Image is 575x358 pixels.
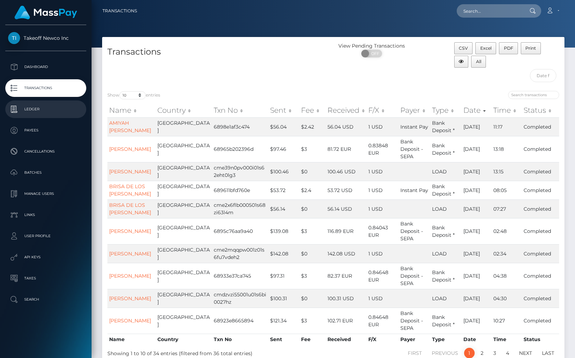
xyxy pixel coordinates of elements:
th: Country: activate to sort column ascending [156,103,212,117]
h4: Transactions [107,46,328,58]
td: Completed [522,181,559,199]
td: [GEOGRAPHIC_DATA] [156,181,212,199]
td: Completed [522,117,559,136]
span: Bank Deposit - SEPA [400,138,423,160]
td: [GEOGRAPHIC_DATA] [156,244,212,263]
td: 56.14 USD [326,199,367,218]
p: Taxes [8,273,83,284]
span: OFF [365,50,383,57]
td: 13:15 [492,162,521,181]
a: Links [5,206,86,224]
th: Status [522,334,559,345]
td: Completed [522,308,559,334]
td: [GEOGRAPHIC_DATA] [156,308,212,334]
p: Links [8,210,83,220]
td: 11:17 [492,117,521,136]
a: Batches [5,164,86,181]
a: [PERSON_NAME] [109,251,151,257]
td: [GEOGRAPHIC_DATA] [156,199,212,218]
a: BRISA DE LOS [PERSON_NAME] [109,183,151,197]
p: Payees [8,125,83,136]
td: 116.89 EUR [326,218,367,244]
a: BRISA DE LOS [PERSON_NAME] [109,202,151,216]
td: 10:27 [492,308,521,334]
th: Received: activate to sort column ascending [326,103,367,117]
a: Taxes [5,270,86,287]
td: Completed [522,199,559,218]
td: 07:27 [492,199,521,218]
th: Name [107,334,156,345]
p: Batches [8,167,83,178]
td: [GEOGRAPHIC_DATA] [156,218,212,244]
td: 100.46 USD [326,162,367,181]
button: All [471,56,486,68]
label: Show entries [107,91,160,99]
td: Bank Deposit * [430,136,462,162]
td: $3 [299,263,326,289]
img: MassPay Logo [14,6,77,19]
td: Completed [522,263,559,289]
td: $97.46 [268,136,299,162]
td: [GEOGRAPHIC_DATA] [156,136,212,162]
td: [DATE] [462,289,492,308]
button: Excel [475,42,496,54]
p: Cancellations [8,146,83,157]
th: Type: activate to sort column ascending [430,103,462,117]
button: CSV [454,42,473,54]
td: [GEOGRAPHIC_DATA] [156,289,212,308]
td: $142.08 [268,244,299,263]
span: Bank Deposit - SEPA [400,310,423,331]
td: LOAD [430,199,462,218]
th: Date: activate to sort column ascending [462,103,492,117]
th: Sent [268,334,299,345]
td: 1 USD [367,181,399,199]
td: Completed [522,136,559,162]
td: 1 USD [367,162,399,181]
td: Bank Deposit * [430,117,462,136]
th: Date [462,334,492,345]
th: Time [492,334,521,345]
th: Txn No [212,334,268,345]
span: Bank Deposit - SEPA [400,221,423,242]
td: $2.42 [299,117,326,136]
th: Payer [399,334,430,345]
p: Dashboard [8,62,83,72]
td: 1 USD [367,199,399,218]
td: 68965b202396d [212,136,268,162]
th: F/X [367,334,399,345]
td: $3 [299,136,326,162]
td: 0.84648 EUR [367,308,399,334]
th: F/X: activate to sort column ascending [367,103,399,117]
a: User Profile [5,227,86,245]
td: 100.31 USD [326,289,367,308]
td: $100.31 [268,289,299,308]
a: Search [5,291,86,308]
p: Ledger [8,104,83,115]
span: Takeoff Newco Inc [5,35,86,41]
p: Search [8,294,83,305]
input: Date filter [530,69,556,82]
td: 08:05 [492,181,521,199]
td: Bank Deposit * [430,218,462,244]
a: [PERSON_NAME] [109,295,151,302]
td: $97.31 [268,263,299,289]
button: PDF [499,42,518,54]
td: Bank Deposit * [430,181,462,199]
td: 102.71 EUR [326,308,367,334]
td: 56.04 USD [326,117,367,136]
a: API Keys [5,248,86,266]
p: User Profile [8,231,83,241]
a: AMIYAH [PERSON_NAME] [109,120,151,134]
td: 0.84043 EUR [367,218,399,244]
td: [DATE] [462,199,492,218]
th: Sent: activate to sort column ascending [268,103,299,117]
td: 689611bfd760e [212,181,268,199]
td: 04:30 [492,289,521,308]
a: Transactions [102,4,137,18]
th: Fee: activate to sort column ascending [299,103,326,117]
td: $0 [299,244,326,263]
td: cmdzvzi55001u01s6bi0027hz [212,289,268,308]
td: 1 USD [367,117,399,136]
td: 0.84648 EUR [367,263,399,289]
div: View Pending Transactions [333,42,411,50]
